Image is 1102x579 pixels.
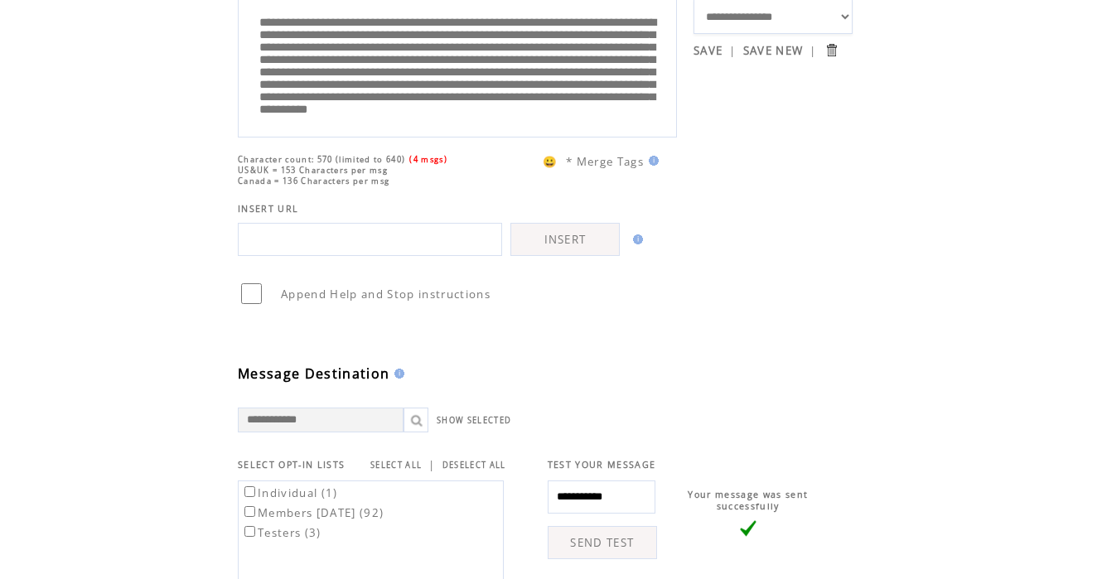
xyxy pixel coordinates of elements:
[548,459,656,470] span: TEST YOUR MESSAGE
[688,489,808,512] span: Your message was sent successfully
[566,154,644,169] span: * Merge Tags
[370,460,422,470] a: SELECT ALL
[281,287,491,302] span: Append Help and Stop instructions
[510,223,620,256] a: INSERT
[548,526,657,559] a: SEND TEST
[743,43,804,58] a: SAVE NEW
[238,364,389,383] span: Message Destination
[437,415,511,426] a: SHOW SELECTED
[238,203,298,215] span: INSERT URL
[238,459,345,470] span: SELECT OPT-IN LISTS
[428,457,435,472] span: |
[244,526,255,537] input: Testers (3)
[241,505,384,520] label: Members [DATE] (92)
[241,485,338,500] label: Individual (1)
[694,43,723,58] a: SAVE
[409,154,447,165] span: (4 msgs)
[729,43,736,58] span: |
[238,165,388,176] span: US&UK = 153 Characters per msg
[389,369,404,379] img: help.gif
[824,42,839,58] input: Submit
[740,520,756,537] img: vLarge.png
[442,460,506,470] a: DESELECT ALL
[238,154,405,165] span: Character count: 570 (limited to 640)
[628,234,643,244] img: help.gif
[644,156,659,166] img: help.gif
[238,176,389,186] span: Canada = 136 Characters per msg
[244,506,255,517] input: Members [DATE] (92)
[810,43,816,58] span: |
[543,154,558,169] span: 😀
[241,525,321,540] label: Testers (3)
[244,486,255,497] input: Individual (1)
